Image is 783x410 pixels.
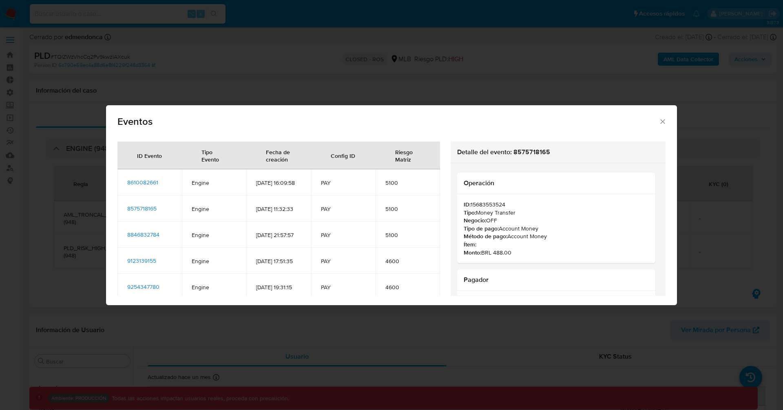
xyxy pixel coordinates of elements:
p: BRL 488.00 [464,249,648,257]
span: [DATE] 16:09:58 [256,179,301,186]
h2: Pagador [464,276,648,284]
div: ID Evento [127,146,172,165]
p: OFF [464,217,648,225]
b: Ítem: [464,241,476,249]
span: PAY [321,257,366,265]
span: [DATE] 21:57:57 [256,231,301,239]
span: Engine [192,205,237,213]
span: 4600 [385,284,430,291]
div: Fecha de creación [256,142,301,169]
b: Método de pago: [464,233,507,241]
span: PAY [321,284,366,291]
span: [DATE] 19:31:15 [256,284,301,291]
span: PAY [321,231,366,239]
span: Engine [192,257,237,265]
b: Monto: [464,249,481,257]
b: ID: [464,201,471,209]
p: Account Money [464,233,648,241]
h2: Operación [464,179,648,187]
b: Tipo: [464,209,476,217]
div: Config ID [321,146,365,165]
button: Cerrar [659,117,666,125]
b: Negocio: [464,217,486,225]
p: Money Transfer [464,209,648,217]
h2: Detalle del evento: 8575718165 [457,148,659,156]
span: Engine [192,231,237,239]
b: Tipo de pago: [464,225,499,233]
span: PAY [321,179,366,186]
span: 9254347780 [127,283,159,291]
p: Account Money [464,225,648,233]
span: 5100 [385,179,430,186]
span: 8846832784 [127,230,159,239]
span: 5100 [385,231,430,239]
span: 9123139155 [127,257,156,265]
span: 8575718165 [127,204,157,213]
span: Engine [192,179,237,186]
p: 15683553524 [464,201,648,209]
span: Eventos [117,117,659,126]
span: [DATE] 17:51:35 [256,257,301,265]
span: 5100 [385,205,430,213]
div: Tipo Evento [192,142,237,169]
div: Riesgo Matriz [385,142,430,169]
span: Engine [192,284,237,291]
span: 4600 [385,257,430,265]
span: [DATE] 11:32:33 [256,205,301,213]
span: 8610082661 [127,178,158,186]
span: PAY [321,205,366,213]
